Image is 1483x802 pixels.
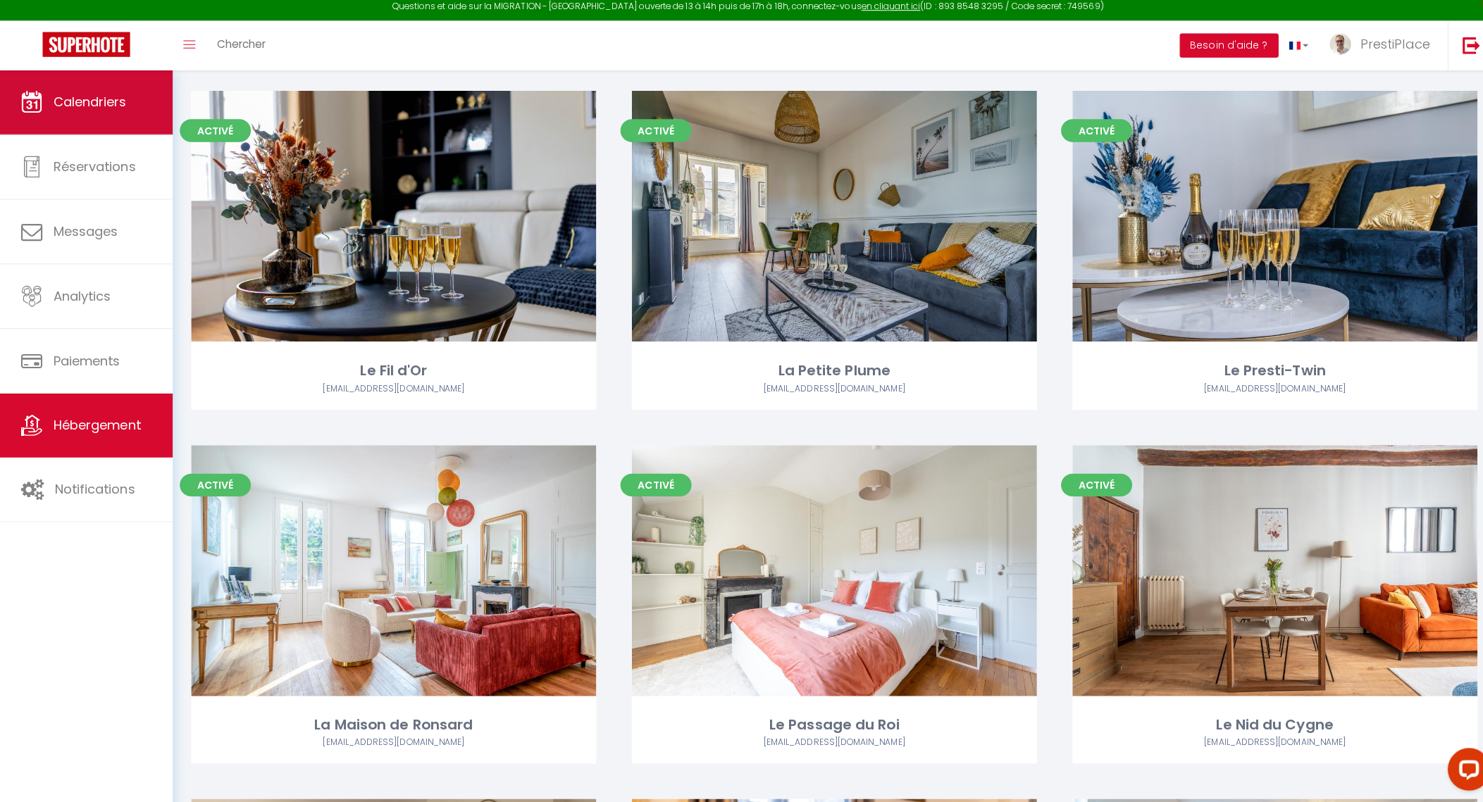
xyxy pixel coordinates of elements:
span: Analytics [53,292,110,309]
span: Activé [178,125,249,148]
iframe: LiveChat chat widget [1424,743,1483,802]
div: Airbnb [1063,386,1465,399]
a: en cliquant ici [854,7,912,19]
span: Notifications [54,483,134,501]
span: Activé [1052,477,1122,499]
div: Le Nid du Cygne [1063,715,1465,737]
span: Activé [1052,125,1122,148]
div: Le Presti-Twin [1063,363,1465,385]
a: Editer [348,558,433,587]
a: Editer [348,208,433,236]
div: Le Fil d'Or [190,363,591,385]
div: Le Passage du Roi [626,715,1028,737]
img: logout [1450,43,1468,61]
span: Messages [53,227,117,245]
span: PrestiPlace [1348,42,1417,59]
button: Besoin d'aide ? [1169,40,1267,64]
a: Editer [1222,208,1306,236]
a: Editer [785,558,869,587]
div: Airbnb [626,737,1028,750]
div: La Maison de Ronsard [190,715,591,737]
span: Hébergement [53,420,139,437]
div: La Petite Plume [626,363,1028,385]
img: Super Booking [42,39,129,63]
span: Chercher [215,43,263,58]
div: Airbnb [190,737,591,750]
div: Airbnb [1063,737,1465,750]
span: Activé [615,125,685,148]
img: ... [1318,40,1339,61]
span: Calendriers [53,99,125,117]
a: Editer [1222,558,1306,587]
span: Réservations [53,163,135,181]
span: Activé [615,477,685,499]
a: Editer [785,208,869,236]
span: Activé [178,477,249,499]
a: Chercher [204,27,274,77]
span: Paiements [53,356,119,373]
div: Airbnb [190,386,591,399]
div: Airbnb [626,386,1028,399]
a: ... PrestiPlace [1308,27,1435,77]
